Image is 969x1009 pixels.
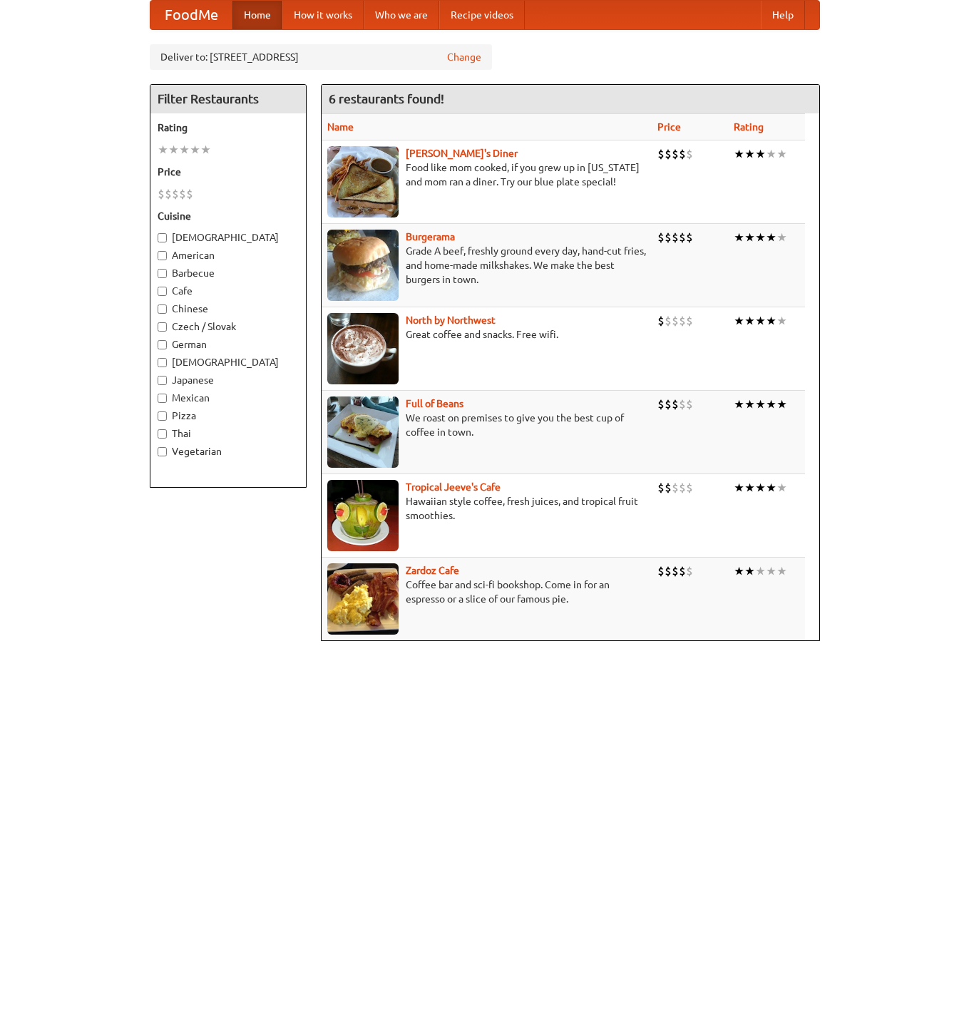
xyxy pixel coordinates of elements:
[158,429,167,439] input: Thai
[179,142,190,158] li: ★
[158,269,167,278] input: Barbecue
[744,313,755,329] li: ★
[665,563,672,579] li: $
[158,251,167,260] input: American
[657,146,665,162] li: $
[744,480,755,496] li: ★
[158,394,167,403] input: Mexican
[406,148,518,159] a: [PERSON_NAME]'s Diner
[686,396,693,412] li: $
[406,565,459,576] a: Zardoz Cafe
[744,230,755,245] li: ★
[158,284,299,298] label: Cafe
[158,319,299,334] label: Czech / Slovak
[150,1,232,29] a: FoodMe
[734,313,744,329] li: ★
[734,146,744,162] li: ★
[755,146,766,162] li: ★
[776,146,787,162] li: ★
[679,230,686,245] li: $
[744,146,755,162] li: ★
[755,396,766,412] li: ★
[158,248,299,262] label: American
[158,304,167,314] input: Chinese
[232,1,282,29] a: Home
[665,230,672,245] li: $
[179,186,186,202] li: $
[679,563,686,579] li: $
[406,231,455,242] b: Burgerama
[327,121,354,133] a: Name
[755,563,766,579] li: ★
[158,426,299,441] label: Thai
[776,480,787,496] li: ★
[734,480,744,496] li: ★
[158,266,299,280] label: Barbecue
[686,230,693,245] li: $
[158,287,167,296] input: Cafe
[200,142,211,158] li: ★
[665,146,672,162] li: $
[439,1,525,29] a: Recipe videos
[672,146,679,162] li: $
[686,146,693,162] li: $
[158,411,167,421] input: Pizza
[364,1,439,29] a: Who we are
[776,313,787,329] li: ★
[327,327,646,342] p: Great coffee and snacks. Free wifi.
[327,411,646,439] p: We roast on premises to give you the best cup of coffee in town.
[327,313,399,384] img: north.jpg
[327,563,399,635] img: zardoz.jpg
[158,302,299,316] label: Chinese
[327,146,399,217] img: sallys.jpg
[776,230,787,245] li: ★
[329,92,444,106] ng-pluralize: 6 restaurants found!
[761,1,805,29] a: Help
[190,142,200,158] li: ★
[158,121,299,135] h5: Rating
[165,186,172,202] li: $
[755,230,766,245] li: ★
[158,142,168,158] li: ★
[327,578,646,606] p: Coffee bar and sci-fi bookshop. Come in for an espresso or a slice of our famous pie.
[766,313,776,329] li: ★
[406,481,501,493] a: Tropical Jeeve's Cafe
[766,480,776,496] li: ★
[150,85,306,113] h4: Filter Restaurants
[168,142,179,158] li: ★
[158,358,167,367] input: [DEMOGRAPHIC_DATA]
[406,398,463,409] a: Full of Beans
[158,209,299,223] h5: Cuisine
[672,563,679,579] li: $
[766,396,776,412] li: ★
[657,563,665,579] li: $
[776,396,787,412] li: ★
[327,230,399,301] img: burgerama.jpg
[150,44,492,70] div: Deliver to: [STREET_ADDRESS]
[766,563,776,579] li: ★
[406,314,496,326] a: North by Northwest
[755,480,766,496] li: ★
[686,313,693,329] li: $
[657,230,665,245] li: $
[158,186,165,202] li: $
[186,186,193,202] li: $
[327,160,646,189] p: Food like mom cooked, if you grew up in [US_STATE] and mom ran a diner. Try our blue plate special!
[679,396,686,412] li: $
[327,494,646,523] p: Hawaiian style coffee, fresh juices, and tropical fruit smoothies.
[158,322,167,332] input: Czech / Slovak
[158,373,299,387] label: Japanese
[657,313,665,329] li: $
[686,563,693,579] li: $
[657,396,665,412] li: $
[672,313,679,329] li: $
[158,233,167,242] input: [DEMOGRAPHIC_DATA]
[686,480,693,496] li: $
[734,121,764,133] a: Rating
[158,447,167,456] input: Vegetarian
[755,313,766,329] li: ★
[766,146,776,162] li: ★
[657,121,681,133] a: Price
